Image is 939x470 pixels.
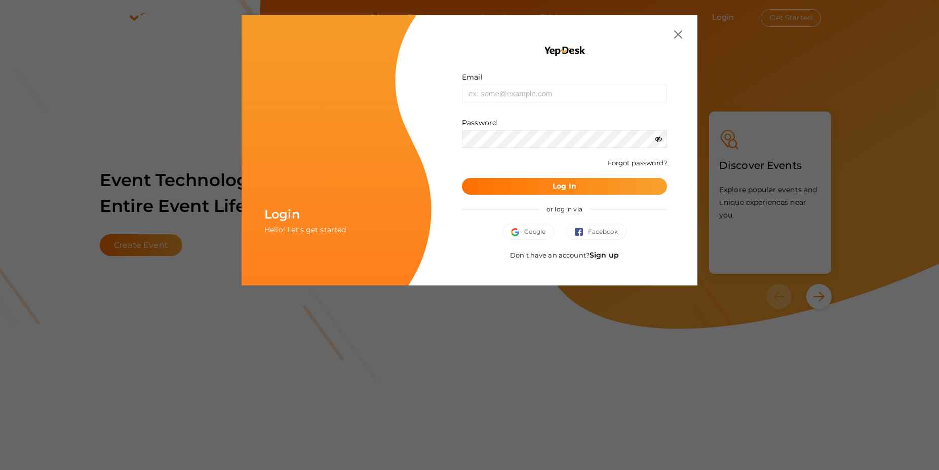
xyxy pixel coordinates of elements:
[462,118,497,128] label: Password
[575,227,618,237] span: Facebook
[566,224,627,240] button: Facebook
[539,198,590,221] span: or log in via
[543,46,585,57] img: YEP_black_cropped.png
[264,207,300,222] span: Login
[264,225,346,234] span: Hello! Let's get started
[553,182,576,191] b: Log In
[462,85,667,102] input: ex: some@example.com
[462,72,483,82] label: Email
[511,227,545,237] span: Google
[462,178,667,195] button: Log In
[511,228,524,236] img: google.svg
[510,251,619,259] span: Don't have an account?
[575,228,588,236] img: facebook.svg
[674,30,682,39] img: close.svg
[590,250,619,260] a: Sign up
[502,224,554,240] button: Google
[608,159,667,167] a: Forgot password?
